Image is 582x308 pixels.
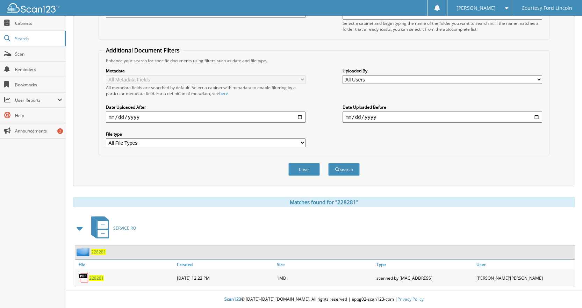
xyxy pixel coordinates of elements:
label: File type [106,131,306,137]
a: File [75,260,175,269]
img: PDF.png [79,273,89,283]
img: scan123-logo-white.svg [7,3,59,13]
button: Clear [288,163,320,176]
div: © [DATE]-[DATE] [DOMAIN_NAME]. All rights reserved | appg02-scan123-com | [66,291,582,308]
input: start [106,112,306,123]
legend: Additional Document Filters [102,46,183,54]
div: Enhance your search for specific documents using filters such as date and file type. [102,58,546,64]
a: Size [275,260,375,269]
a: Type [375,260,475,269]
a: SERVICE RO [87,214,136,242]
span: Reminders [15,66,62,72]
span: Scan123 [224,296,241,302]
label: Date Uploaded Before [343,104,542,110]
span: Search [15,36,61,42]
span: Announcements [15,128,62,134]
a: User [475,260,575,269]
span: SERVICE RO [113,225,136,231]
label: Date Uploaded After [106,104,306,110]
div: Matches found for "228281" [73,197,575,207]
span: User Reports [15,97,57,103]
div: scanned by [MAC_ADDRESS] [375,271,475,285]
span: Scan [15,51,62,57]
label: Uploaded By [343,68,542,74]
div: [PERSON_NAME]’[PERSON_NAME] [475,271,575,285]
a: Privacy Policy [397,296,424,302]
a: 228281 [91,249,106,255]
div: All metadata fields are searched by default. Select a cabinet with metadata to enable filtering b... [106,85,306,96]
input: end [343,112,542,123]
div: [DATE] 12:23 PM [175,271,275,285]
button: Search [328,163,360,176]
span: Bookmarks [15,82,62,88]
div: 2 [57,128,63,134]
div: 1MB [275,271,375,285]
a: Created [175,260,275,269]
span: Courtesy Ford Lincoln [522,6,572,10]
iframe: Chat Widget [547,274,582,308]
a: here [219,91,228,96]
div: Select a cabinet and begin typing the name of the folder you want to search in. If the name match... [343,20,542,32]
img: folder2.png [77,248,91,256]
span: Cabinets [15,20,62,26]
span: [PERSON_NAME] [457,6,496,10]
label: Metadata [106,68,306,74]
span: Help [15,113,62,119]
a: 228281 [89,275,104,281]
